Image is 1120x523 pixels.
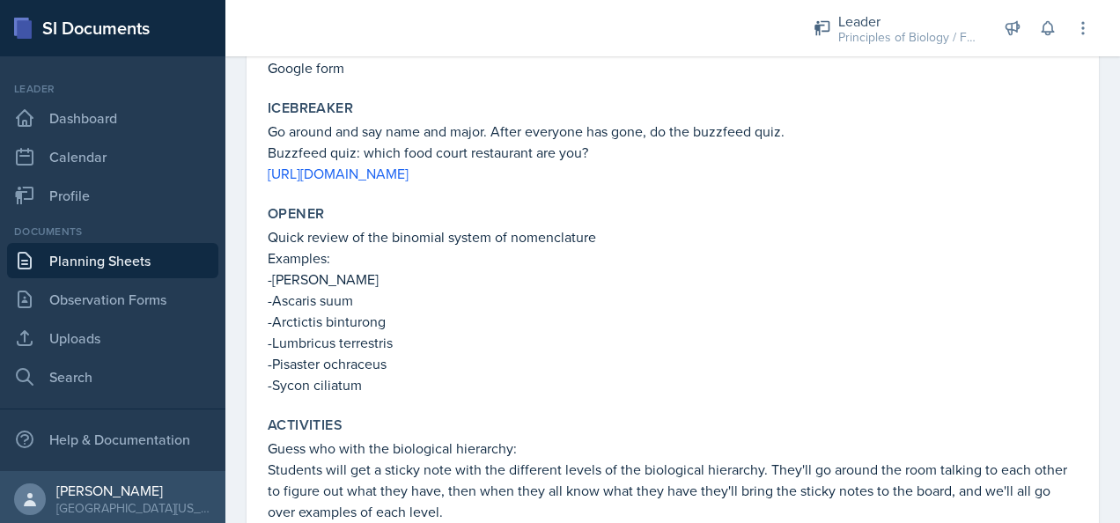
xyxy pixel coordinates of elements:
a: Uploads [7,320,218,356]
div: Principles of Biology / Fall 2025 [838,28,979,47]
div: [GEOGRAPHIC_DATA][US_STATE] [56,499,211,517]
p: Buzzfeed quiz: which food court restaurant are you? [268,142,1078,163]
p: Examples: [268,247,1078,269]
a: Calendar [7,139,218,174]
label: Icebreaker [268,99,353,117]
a: Dashboard [7,100,218,136]
label: Activities [268,416,343,434]
a: Planning Sheets [7,243,218,278]
p: Go around and say name and major. After everyone has gone, do the buzzfeed quiz. [268,121,1078,142]
p: -Lumbricus terrestris [268,332,1078,353]
p: -[PERSON_NAME] [268,269,1078,290]
p: -Arctictis binturong [268,311,1078,332]
label: Opener [268,205,324,223]
p: Students will get a sticky note with the different levels of the biological hierarchy. They'll go... [268,459,1078,522]
p: Guess who with the biological hierarchy: [268,438,1078,459]
div: [PERSON_NAME] [56,482,211,499]
div: Leader [838,11,979,32]
div: Help & Documentation [7,422,218,457]
a: Search [7,359,218,394]
a: Observation Forms [7,282,218,317]
p: -Pisaster ochraceus [268,353,1078,374]
p: Google form [268,57,1078,78]
p: -Sycon ciliatum [268,374,1078,395]
div: Leader [7,81,218,97]
a: [URL][DOMAIN_NAME] [268,164,409,183]
p: Quick review of the binomial system of nomenclature [268,226,1078,247]
p: -Ascaris suum [268,290,1078,311]
a: Profile [7,178,218,213]
div: Documents [7,224,218,239]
